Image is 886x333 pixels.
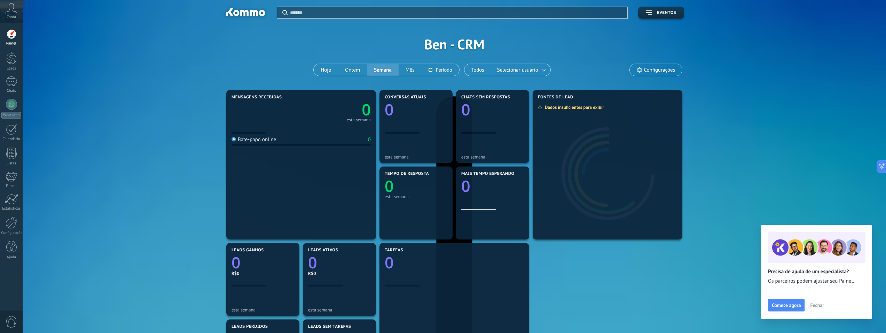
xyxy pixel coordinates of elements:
span: Leads ativos [308,248,338,253]
div: esta semana [347,118,371,122]
span: Mais tempo esperando [461,171,515,176]
span: Fontes de lead [538,95,573,100]
span: Eventos [657,10,676,15]
div: Leads [1,66,22,71]
text: 0 [385,99,394,120]
span: Leads sem tarefas [308,324,351,329]
div: R$0 [308,270,371,276]
a: 0 [232,252,294,273]
span: Tarefas [385,248,403,253]
text: 0 [232,252,241,273]
button: Ontem [338,64,367,76]
span: Fechar [810,303,824,308]
button: Hoje [314,64,338,76]
div: 0 [368,136,371,143]
span: Os parceiros podem ajustar seu Painel. [768,278,865,285]
span: Configurações [644,67,675,73]
div: esta semana [385,154,447,160]
span: Leads ganhos [232,248,264,253]
div: Chats [1,89,22,93]
text: 0 [385,252,394,273]
div: WhatsApp [1,112,21,119]
span: Leads perdidos [232,324,268,329]
a: 0 [385,252,524,273]
span: Mensagens recebidas [232,95,282,100]
img: Bate-papo online [232,137,236,141]
span: Comece agora [772,303,801,308]
button: Fechar [807,300,827,310]
button: Comece agora [768,299,805,311]
div: esta semana [461,154,524,160]
div: Ajuda [1,255,22,260]
span: Conversas atuais [385,95,426,100]
div: Listas [1,161,22,166]
button: Selecionar usuário [491,64,550,76]
button: Eventos [638,7,684,19]
text: 0 [362,99,371,120]
div: Configurações [1,231,22,235]
div: Painel [1,41,22,46]
text: 0 [385,176,394,197]
div: esta semana [232,307,294,312]
button: Semana [367,64,399,76]
div: esta semana [308,307,371,312]
text: 0 [461,99,470,120]
div: Dados insuficientes para exibir [538,104,609,110]
a: 0 [301,99,371,120]
text: 0 [461,176,470,197]
div: Bate-papo online [232,136,276,143]
div: Calendário [1,137,22,141]
div: esta semana [385,194,447,199]
span: Selecionar usuário [496,65,540,75]
div: R$0 [232,270,294,276]
button: Todos [464,64,491,76]
button: Mês [399,64,422,76]
span: Chats sem respostas [461,95,510,100]
a: 0 [308,252,371,273]
div: E-mail [1,184,22,188]
span: Conta [7,15,16,19]
h2: Precisa de ajuda de um especialista? [768,268,865,275]
span: Tempo de resposta [385,171,429,176]
text: 0 [308,252,317,273]
button: Período [422,64,459,76]
div: Estatísticas [1,206,22,211]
